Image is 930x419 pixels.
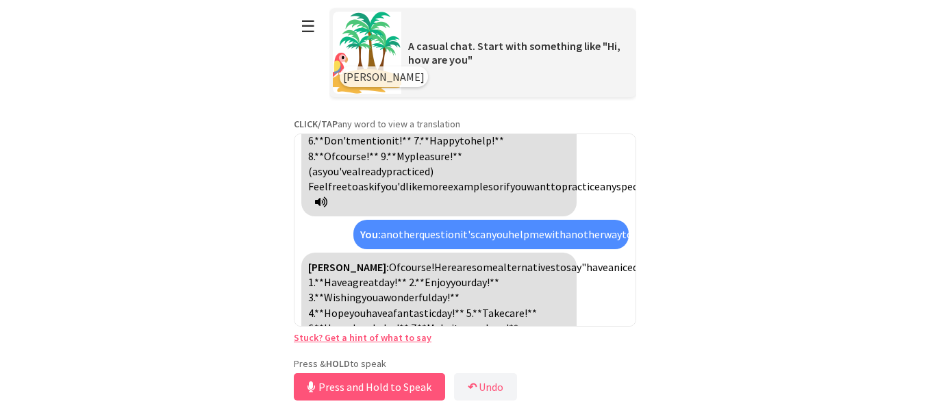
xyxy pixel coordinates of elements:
[378,290,384,304] span: a
[419,227,460,241] span: question
[498,260,555,274] span: alternatives
[608,260,614,274] span: a
[448,179,493,193] span: examples
[451,321,459,335] span: it
[566,227,604,241] span: another
[614,260,633,274] span: nice
[492,227,508,241] span: you
[544,227,566,241] span: with
[566,260,581,274] span: say
[333,12,401,94] img: Scenario Image
[360,227,381,241] strong: You:
[366,306,388,320] span: have
[460,134,470,147] span: to
[633,227,648,241] span: say
[294,118,636,130] p: any word to view a translation
[451,275,471,289] span: your
[600,179,616,193] span: any
[301,80,577,216] div: Click to translate
[347,179,358,193] span: to
[308,134,504,162] span: help!** 8.
[423,179,448,193] span: more
[393,306,436,320] span: fantastic
[308,260,655,289] span: day": 1.
[388,306,393,320] span: a
[475,227,492,241] span: can
[328,179,347,193] span: free
[343,70,425,84] span: [PERSON_NAME]
[401,260,434,274] span: course!
[460,227,475,241] span: it's
[347,275,353,289] span: a
[308,164,433,193] span: practiced) Feel
[555,260,566,274] span: to
[529,227,544,241] span: me
[405,179,423,193] span: like
[510,179,527,193] span: you
[308,260,389,274] strong: [PERSON_NAME]:
[294,357,636,370] p: Press & to speak
[459,321,464,335] span: a
[358,179,374,193] span: ask
[468,380,477,394] b: ↶
[457,260,472,274] span: are
[389,260,401,274] span: Of
[353,275,379,289] span: great
[454,373,517,401] button: ↶Undo
[408,39,620,66] span: A casual chat. Start with something like "Hi, how are you"
[294,331,431,344] a: Stuck? Get a hint of what to say
[347,321,353,335] span: a
[622,227,633,241] span: to
[294,118,338,130] strong: CLICK/TAP
[381,227,419,241] span: another
[508,227,529,241] span: help
[503,179,510,193] span: if
[604,227,622,241] span: way
[464,321,488,335] span: good
[294,373,445,401] button: Press and Hold to Speak
[351,134,392,147] span: mention
[562,179,600,193] span: practice
[353,321,381,335] span: lovely
[381,179,405,193] span: you'd
[326,357,350,370] strong: HOLD
[551,179,562,193] span: to
[434,260,457,274] span: Here
[527,179,551,193] span: want
[323,164,352,178] span: you've
[374,179,381,193] span: if
[581,260,608,274] span: "have
[410,149,462,163] span: pleasure!**
[353,220,629,249] div: Click to translate
[294,9,323,44] button: ☰
[362,290,378,304] span: you
[349,306,366,320] span: you
[472,260,498,274] span: some
[493,179,503,193] span: or
[384,290,431,304] span: wonderful
[301,253,577,389] div: Click to translate
[352,164,386,178] span: already
[336,149,387,163] span: course!** 9.
[308,164,323,178] span: (as
[616,179,652,193] span: specific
